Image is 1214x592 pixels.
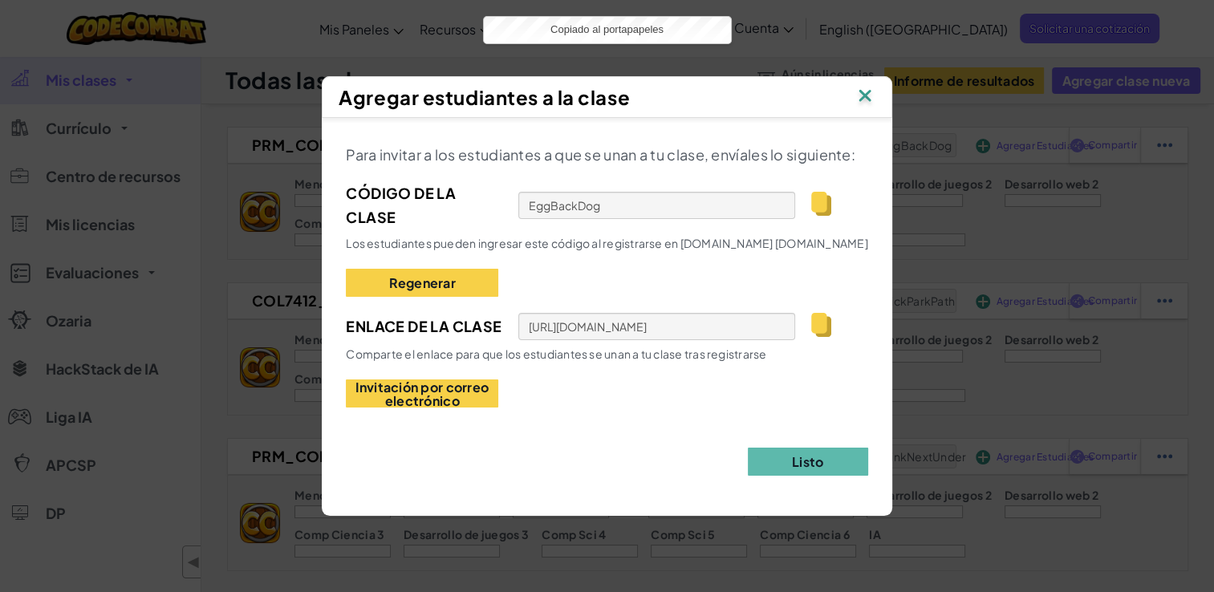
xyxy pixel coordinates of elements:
[346,236,867,250] span: Los estudiantes pueden ingresar este código al registrarse en [DOMAIN_NAME] [DOMAIN_NAME]
[811,313,831,337] img: IconCopy.svg
[346,314,502,339] span: Enlace de la clase
[855,85,875,109] img: IconClose.svg
[748,448,868,476] button: Listo
[346,347,766,361] span: Comparte el enlace para que los estudiantes se unan a tu clase tras registrarse
[811,192,831,216] img: IconCopy.svg
[550,23,664,35] span: Copiado al portapapeles
[346,379,498,408] button: Invitación por correo electrónico
[346,269,498,297] button: Regenerar
[346,181,502,229] span: Código de la clase
[346,145,855,164] span: Para invitar a los estudiantes a que se unan a tu clase, envíales lo siguiente:
[339,85,630,109] span: Agregar estudiantes a la clase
